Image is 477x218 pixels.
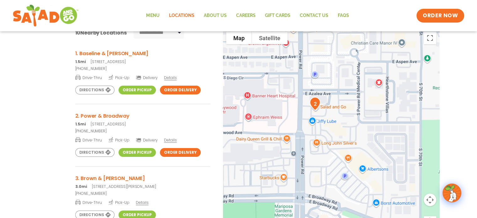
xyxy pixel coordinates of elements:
[109,199,130,205] span: Pick-Up
[75,73,210,81] a: Drive-Thru Pick-Up Delivery Details
[109,137,130,143] span: Pick-Up
[13,3,79,28] img: new-SAG-logo-768×292
[424,194,436,206] button: Map camera controls
[160,86,201,94] a: Order Delivery
[75,74,102,81] span: Drive-Thru
[164,8,199,23] a: Locations
[75,29,81,36] span: 10
[75,148,114,157] a: Directions
[75,29,127,37] div: Nearby Locations
[75,191,210,196] a: [PHONE_NUMBER]
[416,9,464,23] a: ORDER NOW
[136,200,148,205] span: Details
[160,148,201,157] a: Order Delivery
[75,121,86,127] strong: 1.5mi
[75,184,210,189] p: [STREET_ADDRESS][PERSON_NAME]
[75,199,102,205] span: Drive-Thru
[231,8,260,23] a: Careers
[119,86,156,94] a: Order Pickup
[423,12,458,19] span: ORDER NOW
[141,8,164,23] a: Menu
[164,75,177,80] span: Details
[75,86,114,94] a: Directions
[424,32,436,44] button: Toggle fullscreen view
[307,94,323,113] div: 2
[75,112,210,127] a: 2. Power & Broadway 1.5mi[STREET_ADDRESS]
[75,59,210,65] p: [STREET_ADDRESS]
[136,75,157,81] span: Delivery
[333,8,353,23] a: FAQs
[75,174,210,182] h3: 3. Brown & [PERSON_NAME]
[75,66,210,72] a: [PHONE_NUMBER]
[75,184,87,189] strong: 3.0mi
[141,8,353,23] nav: Menu
[75,198,210,205] a: Drive-Thru Pick-Up Details
[75,137,102,143] span: Drive-Thru
[226,32,252,44] button: Show street map
[75,112,210,120] h3: 2. Power & Broadway
[119,148,156,157] a: Order Pickup
[260,8,295,23] a: GIFT CARDS
[295,8,333,23] a: Contact Us
[199,8,231,23] a: About Us
[75,135,210,143] a: Drive-Thru Pick-Up Delivery Details
[75,50,210,57] h3: 1. Baseline & [PERSON_NAME]
[136,137,157,143] span: Delivery
[75,174,210,189] a: 3. Brown & [PERSON_NAME] 3.0mi[STREET_ADDRESS][PERSON_NAME]
[75,128,210,134] a: [PHONE_NUMBER]
[75,59,86,64] strong: 1.5mi
[75,50,210,65] a: 1. Baseline & [PERSON_NAME] 1.5mi[STREET_ADDRESS]
[164,137,177,143] span: Details
[443,184,461,202] img: wpChatIcon
[109,74,130,81] span: Pick-Up
[252,32,288,44] button: Show satellite imagery
[75,121,210,127] p: [STREET_ADDRESS]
